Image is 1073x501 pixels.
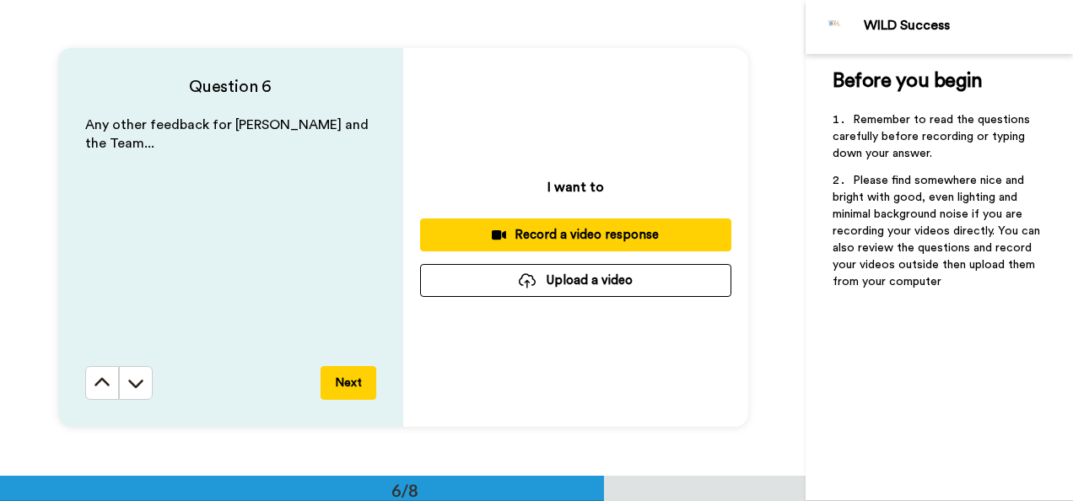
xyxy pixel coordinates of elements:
[833,71,982,91] span: Before you begin
[321,366,376,400] button: Next
[420,218,731,251] button: Record a video response
[85,75,376,99] h4: Question 6
[434,226,718,244] div: Record a video response
[833,114,1033,159] span: Remember to read the questions carefully before recording or typing down your answer.
[420,264,731,297] button: Upload a video
[833,175,1043,288] span: Please find somewhere nice and bright with good, even lighting and minimal background noise if yo...
[815,7,855,47] img: Profile Image
[547,177,604,197] p: I want to
[85,118,372,151] span: Any other feedback for [PERSON_NAME] and the Team...
[864,18,1072,34] div: WILD Success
